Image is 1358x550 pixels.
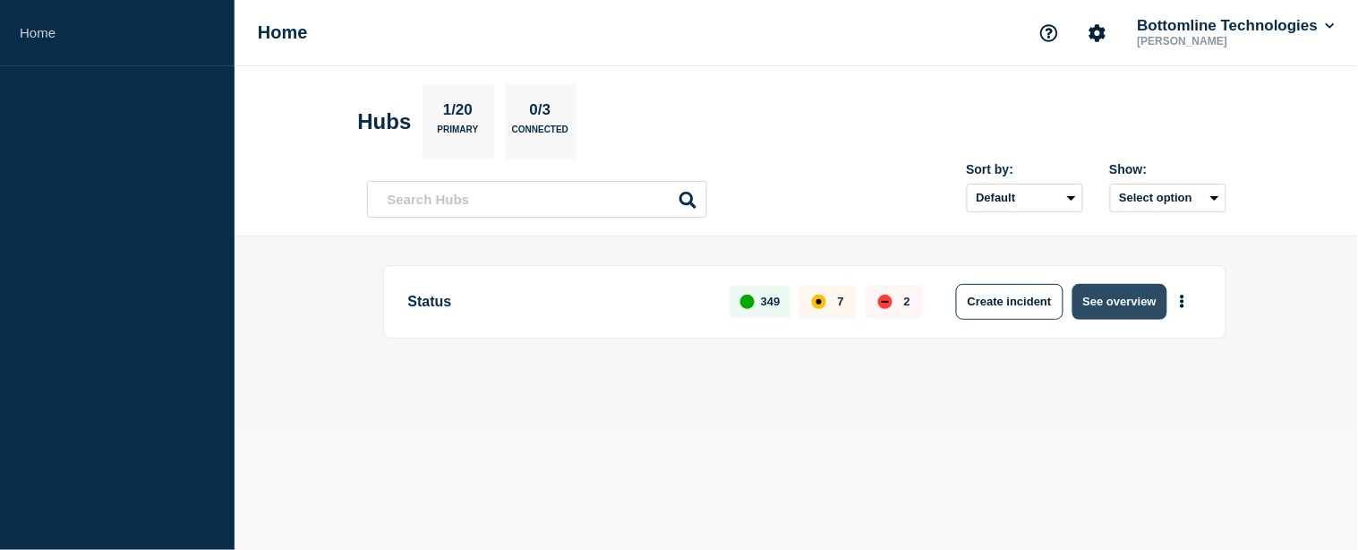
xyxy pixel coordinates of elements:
p: [PERSON_NAME] [1134,35,1320,47]
p: 2 [904,295,910,308]
div: up [740,295,755,309]
div: affected [812,295,826,309]
p: Primary [438,125,479,143]
p: Connected [512,125,568,143]
input: Search Hubs [367,181,707,218]
p: Status [408,284,710,320]
p: 349 [761,295,781,308]
h2: Hubs [358,109,412,134]
p: 7 [838,295,844,308]
div: Show: [1110,162,1226,176]
button: Support [1030,14,1068,52]
select: Sort by [967,184,1083,212]
button: Select option [1110,184,1226,212]
button: Account settings [1079,14,1116,52]
button: Bottomline Technologies [1134,17,1338,35]
button: See overview [1072,284,1167,320]
p: 0/3 [523,101,558,125]
div: Sort by: [967,162,1083,176]
div: down [878,295,893,309]
p: 1/20 [436,101,479,125]
button: More actions [1171,285,1194,318]
button: Create incident [956,284,1063,320]
h1: Home [258,22,308,43]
